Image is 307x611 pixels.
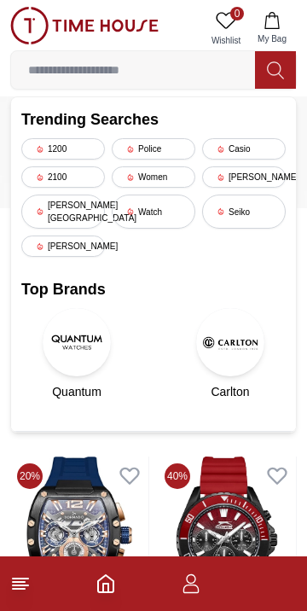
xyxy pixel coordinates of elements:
span: Wishlist [205,34,247,47]
div: Casio [202,138,286,160]
div: [PERSON_NAME][GEOGRAPHIC_DATA] [21,195,105,229]
h2: Top Brands [21,277,286,301]
div: 2100 [21,166,105,188]
div: Police [112,138,195,160]
button: My Bag [247,7,297,50]
a: Home [96,573,116,594]
div: Seiko [202,195,286,229]
span: Quantum [52,383,101,400]
div: [PERSON_NAME] [202,166,286,188]
div: Women [112,166,195,188]
a: QuantumQuantum [21,308,132,400]
div: 1200 [21,138,105,160]
img: Quantum [43,308,111,376]
h2: Trending Searches [21,108,286,131]
span: My Bag [251,32,293,45]
span: 40% [165,463,190,489]
span: 0 [230,7,244,20]
span: Carlton [211,383,249,400]
img: Carlton [196,308,264,376]
a: 0Wishlist [205,7,247,50]
img: ... [10,7,159,44]
div: [PERSON_NAME] [21,236,105,257]
div: Watch [112,195,195,229]
a: CarltonCarlton [175,308,286,400]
